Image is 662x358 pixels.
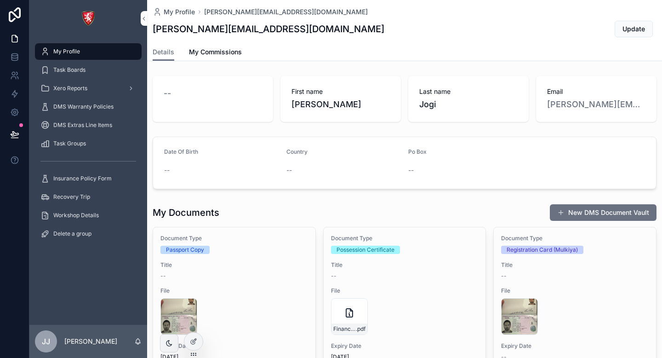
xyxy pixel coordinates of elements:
[35,170,142,187] a: Insurance Policy Form
[153,7,195,17] a: My Profile
[333,325,356,333] span: Finance_Declaration_Form_PkC1NpVDRtcf
[331,261,479,269] span: Title
[42,336,50,347] span: JJ
[35,207,142,224] a: Workshop Details
[291,87,390,96] span: First name
[53,121,112,129] span: DMS Extras Line Items
[331,235,479,242] span: Document Type
[501,287,649,294] span: File
[286,148,308,155] span: Country
[81,11,96,26] img: App logo
[501,272,507,280] span: --
[356,325,365,333] span: .pdf
[53,193,90,201] span: Recovery Trip
[35,189,142,205] a: Recovery Trip
[53,230,91,237] span: Delete a group
[160,272,166,280] span: --
[501,235,649,242] span: Document Type
[53,103,114,110] span: DMS Warranty Policies
[53,212,99,219] span: Workshop Details
[153,23,384,35] h1: [PERSON_NAME][EMAIL_ADDRESS][DOMAIN_NAME]
[35,135,142,152] a: Task Groups
[164,87,171,100] span: --
[35,98,142,115] a: DMS Warranty Policies
[622,24,645,34] span: Update
[35,43,142,60] a: My Profile
[64,337,117,346] p: [PERSON_NAME]
[331,287,479,294] span: File
[160,342,308,350] span: Expiry Date
[53,140,86,147] span: Task Groups
[331,342,479,350] span: Expiry Date
[53,85,87,92] span: Xero Reports
[35,80,142,97] a: Xero Reports
[331,272,337,280] span: --
[204,7,368,17] a: [PERSON_NAME][EMAIL_ADDRESS][DOMAIN_NAME]
[35,225,142,242] a: Delete a group
[153,47,174,57] span: Details
[35,62,142,78] a: Task Boards
[53,48,80,55] span: My Profile
[53,66,86,74] span: Task Boards
[291,98,390,111] span: [PERSON_NAME]
[29,37,147,254] div: scrollable content
[501,342,649,350] span: Expiry Date
[153,44,174,61] a: Details
[337,246,394,254] div: Possession Certificate
[189,44,242,62] a: My Commissions
[547,87,645,96] span: Email
[166,246,204,254] div: Passport Copy
[160,235,308,242] span: Document Type
[160,287,308,294] span: File
[53,175,112,182] span: Insurance Policy Form
[419,98,518,111] span: Jogi
[615,21,653,37] button: Update
[189,47,242,57] span: My Commissions
[164,166,170,175] span: --
[408,148,427,155] span: Po Box
[547,98,645,111] a: [PERSON_NAME][EMAIL_ADDRESS][DOMAIN_NAME]
[507,246,578,254] div: Registration Card (Mulkiya)
[286,166,292,175] span: --
[408,166,414,175] span: --
[160,261,308,269] span: Title
[35,117,142,133] a: DMS Extras Line Items
[153,206,219,219] h1: My Documents
[419,87,518,96] span: Last name
[164,7,195,17] span: My Profile
[164,148,198,155] span: Date Of Birth
[550,204,656,221] button: New DMS Document Vault
[501,261,649,269] span: Title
